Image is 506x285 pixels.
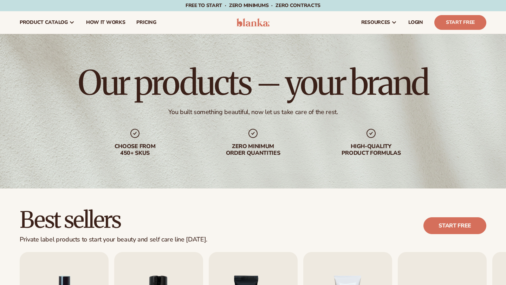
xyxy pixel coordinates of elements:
[78,66,428,100] h1: Our products – your brand
[131,11,162,34] a: pricing
[356,11,403,34] a: resources
[86,20,125,25] span: How It Works
[208,143,298,157] div: Zero minimum order quantities
[403,11,429,34] a: LOGIN
[80,11,131,34] a: How It Works
[136,20,156,25] span: pricing
[168,108,338,116] div: You built something beautiful, now let us take care of the rest.
[20,236,207,244] div: Private label products to start your beauty and self care line [DATE].
[326,143,416,157] div: High-quality product formulas
[408,20,423,25] span: LOGIN
[434,15,486,30] a: Start Free
[90,143,180,157] div: Choose from 450+ Skus
[361,20,390,25] span: resources
[14,11,80,34] a: product catalog
[423,217,486,234] a: Start free
[20,20,68,25] span: product catalog
[236,18,270,27] img: logo
[186,2,320,9] span: Free to start · ZERO minimums · ZERO contracts
[20,208,207,232] h2: Best sellers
